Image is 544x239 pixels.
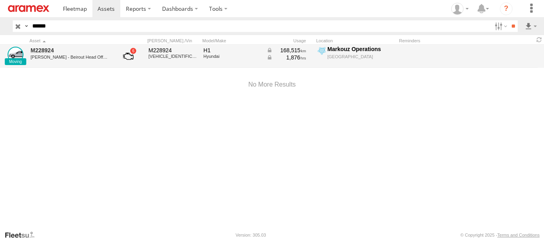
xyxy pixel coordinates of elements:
img: aramex-logo.svg [8,5,49,12]
div: Version: 305.03 [236,233,266,237]
label: Search Filter Options [491,20,509,32]
label: Click to View Current Location [316,45,396,67]
span: Refresh [534,36,544,43]
i: ? [500,2,513,15]
div: Data from Vehicle CANbus [266,54,306,61]
a: View Asset with Fault/s [113,47,143,66]
div: Mazen Siblini [448,3,472,15]
div: Markouz Operations [327,45,395,53]
div: Location [316,38,396,43]
div: Click to Sort [29,38,109,43]
div: [PERSON_NAME]./Vin [147,38,199,43]
label: Search Query [23,20,29,32]
a: Terms and Conditions [497,233,540,237]
div: Hyundai [204,54,261,59]
div: M228924 [149,47,198,54]
div: KMFWBX7RAJU901923 [149,54,198,59]
div: Model/Make [202,38,262,43]
div: © Copyright 2025 - [460,233,540,237]
div: H1 [204,47,261,54]
div: undefined [31,55,108,59]
a: M228924 [31,47,108,54]
a: View Asset Details [8,47,23,63]
div: Data from Vehicle CANbus [266,47,306,54]
div: Usage [265,38,313,43]
div: Reminders [399,38,470,43]
div: [GEOGRAPHIC_DATA] [327,54,395,59]
a: Visit our Website [4,231,41,239]
label: Export results as... [524,20,538,32]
